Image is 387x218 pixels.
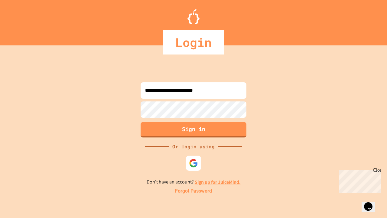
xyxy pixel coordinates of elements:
a: Sign up for JuiceMind. [195,179,241,185]
button: Sign in [141,122,246,137]
img: Logo.svg [187,9,200,24]
div: Or login using [169,143,218,150]
a: Forgot Password [175,187,212,195]
iframe: chat widget [337,167,381,193]
iframe: chat widget [362,194,381,212]
div: Chat with us now!Close [2,2,42,38]
div: Login [163,30,224,54]
p: Don't have an account? [147,178,241,186]
img: google-icon.svg [189,159,198,168]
